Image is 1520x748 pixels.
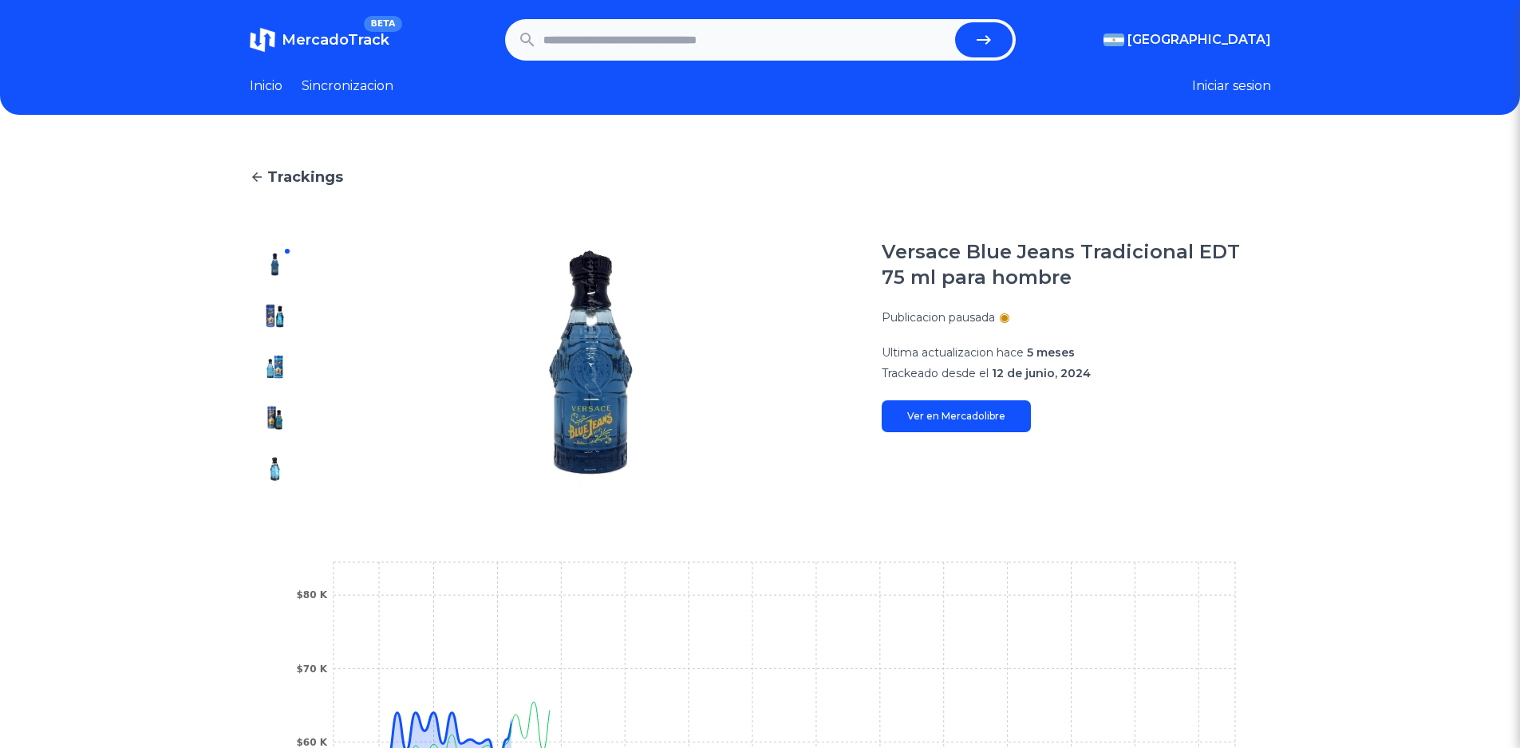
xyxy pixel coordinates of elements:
[1103,33,1124,46] img: Argentina
[296,589,327,600] tspan: $80 K
[250,27,275,53] img: MercadoTrack
[882,400,1031,432] a: Ver en Mercadolibre
[263,354,288,380] img: Versace Blue Jeans Tradicional EDT 75 ml para hombre
[882,239,1271,290] h1: Versace Blue Jeans Tradicional EDT 75 ml para hombre
[1103,30,1271,49] button: [GEOGRAPHIC_DATA]
[992,366,1091,380] span: 12 de junio, 2024
[296,663,327,675] tspan: $70 K
[1192,77,1271,96] button: Iniciar sesion
[250,77,282,96] a: Inicio
[282,31,389,49] span: MercadoTrack
[333,239,850,494] img: Versace Blue Jeans Tradicional EDT 75 ml para hombre
[263,405,288,431] img: Versace Blue Jeans Tradicional EDT 75 ml para hombre
[263,252,288,278] img: Versace Blue Jeans Tradicional EDT 75 ml para hombre
[250,166,1271,188] a: Trackings
[1127,30,1271,49] span: [GEOGRAPHIC_DATA]
[263,456,288,482] img: Versace Blue Jeans Tradicional EDT 75 ml para hombre
[882,345,1024,360] span: Ultima actualizacion hace
[296,737,327,748] tspan: $60 K
[1027,345,1075,360] span: 5 meses
[267,166,343,188] span: Trackings
[250,27,389,53] a: MercadoTrackBETA
[882,366,989,380] span: Trackeado desde el
[882,309,995,325] p: Publicacion pausada
[302,77,393,96] a: Sincronizacion
[364,16,401,32] span: BETA
[263,303,288,329] img: Versace Blue Jeans Tradicional EDT 75 ml para hombre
